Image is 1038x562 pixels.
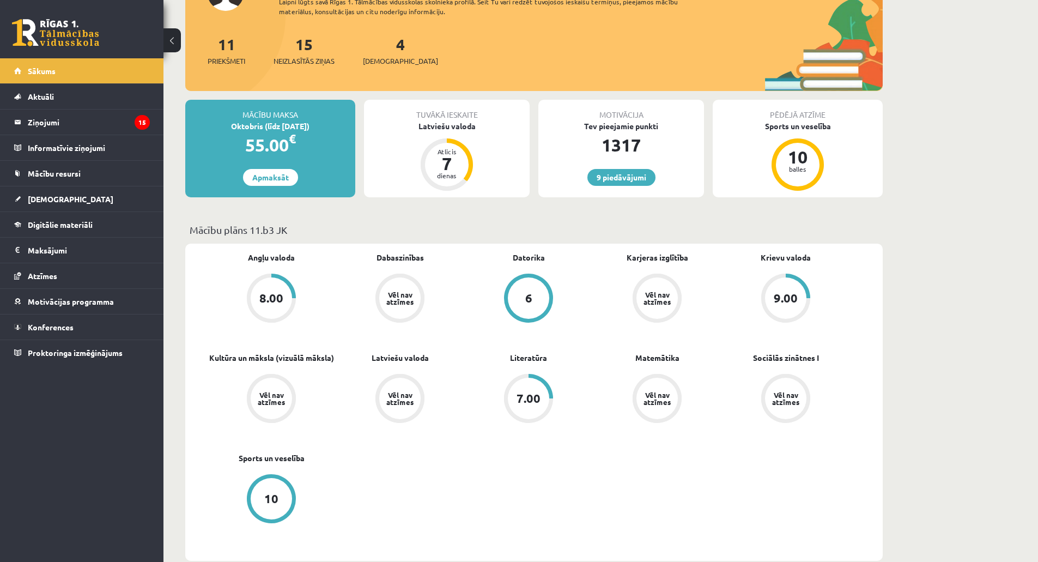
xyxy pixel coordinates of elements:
a: Karjeras izglītība [627,252,688,263]
div: 7.00 [517,392,541,404]
a: 15Neizlasītās ziņas [274,34,335,67]
span: Aktuāli [28,92,54,101]
div: Tev pieejamie punkti [538,120,704,132]
a: Sports un veselība [239,452,305,464]
div: 1317 [538,132,704,158]
a: Angļu valoda [248,252,295,263]
div: 10 [264,493,278,505]
span: Konferences [28,322,74,332]
a: Matemātika [635,352,679,364]
a: Vēl nav atzīmes [593,274,721,325]
a: Latviešu valoda Atlicis 7 dienas [364,120,530,192]
a: Vēl nav atzīmes [593,374,721,425]
div: Oktobris (līdz [DATE]) [185,120,355,132]
span: Priekšmeti [208,56,245,67]
a: Vēl nav atzīmes [336,374,464,425]
a: Informatīvie ziņojumi [14,135,150,160]
div: 7 [430,155,463,172]
a: Apmaksāt [243,169,298,186]
a: Rīgas 1. Tālmācības vidusskola [12,19,99,46]
a: Latviešu valoda [372,352,429,364]
a: Vēl nav atzīmes [207,374,336,425]
div: Latviešu valoda [364,120,530,132]
a: 10 [207,474,336,525]
a: 9 piedāvājumi [587,169,655,186]
span: Proktoringa izmēģinājums [28,348,123,358]
div: Vēl nav atzīmes [642,391,672,406]
a: 8.00 [207,274,336,325]
p: Mācību plāns 11.b3 JK [190,222,878,237]
div: 10 [781,148,814,166]
a: 4[DEMOGRAPHIC_DATA] [363,34,438,67]
a: 7.00 [464,374,593,425]
legend: Informatīvie ziņojumi [28,135,150,160]
a: Konferences [14,315,150,340]
div: Motivācija [538,100,704,120]
a: 9.00 [721,274,850,325]
div: dienas [430,172,463,179]
a: Sports un veselība 10 balles [713,120,883,192]
span: Atzīmes [28,271,57,281]
div: 9.00 [774,292,798,304]
span: Motivācijas programma [28,297,114,306]
a: Proktoringa izmēģinājums [14,340,150,365]
span: Sākums [28,66,56,76]
div: Tuvākā ieskaite [364,100,530,120]
a: Maksājumi [14,238,150,263]
a: Vēl nav atzīmes [721,374,850,425]
a: Mācību resursi [14,161,150,186]
legend: Ziņojumi [28,110,150,135]
div: Pēdējā atzīme [713,100,883,120]
div: Sports un veselība [713,120,883,132]
a: 6 [464,274,593,325]
div: Vēl nav atzīmes [385,291,415,305]
span: Mācību resursi [28,168,81,178]
a: Kultūra un māksla (vizuālā māksla) [209,352,334,364]
a: Vēl nav atzīmes [336,274,464,325]
a: Digitālie materiāli [14,212,150,237]
a: 11Priekšmeti [208,34,245,67]
a: Dabaszinības [377,252,424,263]
span: [DEMOGRAPHIC_DATA] [363,56,438,67]
div: balles [781,166,814,172]
a: Aktuāli [14,84,150,109]
div: Vēl nav atzīmes [385,391,415,406]
div: Vēl nav atzīmes [770,391,801,406]
a: [DEMOGRAPHIC_DATA] [14,186,150,211]
div: Mācību maksa [185,100,355,120]
span: € [289,131,296,147]
span: Neizlasītās ziņas [274,56,335,67]
a: Krievu valoda [761,252,811,263]
span: Digitālie materiāli [28,220,93,229]
a: Literatūra [510,352,547,364]
a: Atzīmes [14,263,150,288]
i: 15 [135,115,150,130]
span: [DEMOGRAPHIC_DATA] [28,194,113,204]
legend: Maksājumi [28,238,150,263]
div: 6 [525,292,532,304]
a: Datorika [513,252,545,263]
a: Sākums [14,58,150,83]
div: Vēl nav atzīmes [256,391,287,406]
div: Vēl nav atzīmes [642,291,672,305]
a: Motivācijas programma [14,289,150,314]
div: 8.00 [259,292,283,304]
a: Ziņojumi15 [14,110,150,135]
a: Sociālās zinātnes I [753,352,819,364]
div: 55.00 [185,132,355,158]
div: Atlicis [430,148,463,155]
